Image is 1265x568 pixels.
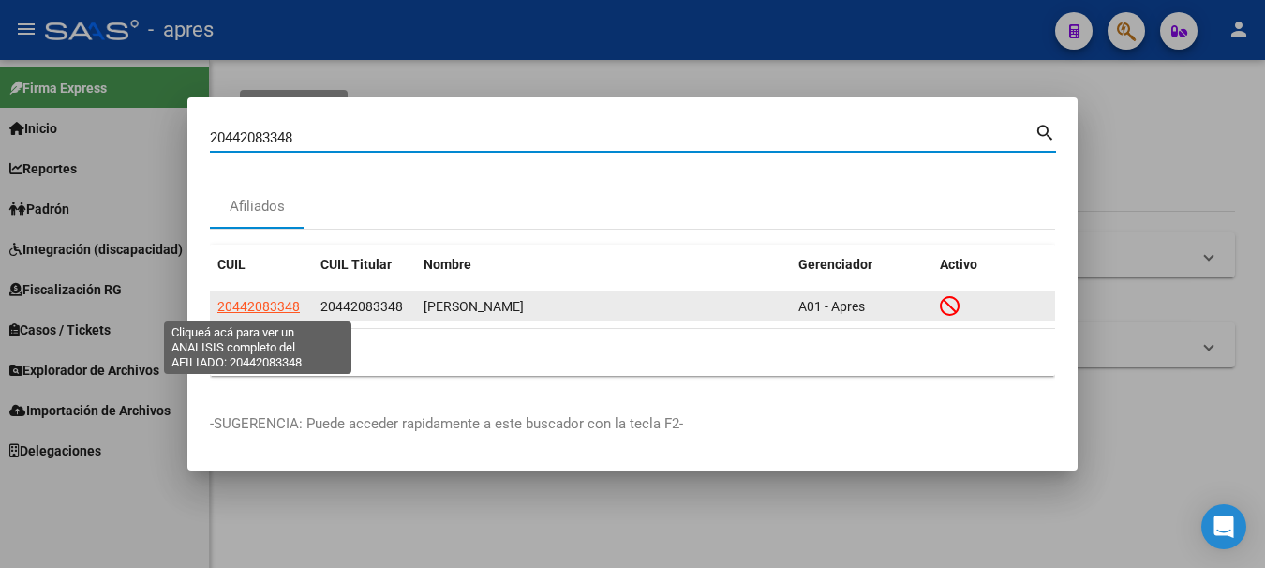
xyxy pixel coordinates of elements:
[932,245,1055,285] datatable-header-cell: Activo
[210,329,1055,376] div: 1 total
[320,257,392,272] span: CUIL Titular
[1034,120,1056,142] mat-icon: search
[798,299,865,314] span: A01 - Apres
[424,257,471,272] span: Nombre
[798,257,872,272] span: Gerenciador
[424,296,783,318] div: [PERSON_NAME]
[940,257,977,272] span: Activo
[416,245,791,285] datatable-header-cell: Nombre
[217,257,246,272] span: CUIL
[1201,504,1246,549] div: Open Intercom Messenger
[217,299,300,314] span: 20442083348
[230,196,285,217] div: Afiliados
[210,245,313,285] datatable-header-cell: CUIL
[791,245,932,285] datatable-header-cell: Gerenciador
[210,413,1055,435] p: -SUGERENCIA: Puede acceder rapidamente a este buscador con la tecla F2-
[313,245,416,285] datatable-header-cell: CUIL Titular
[320,299,403,314] span: 20442083348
